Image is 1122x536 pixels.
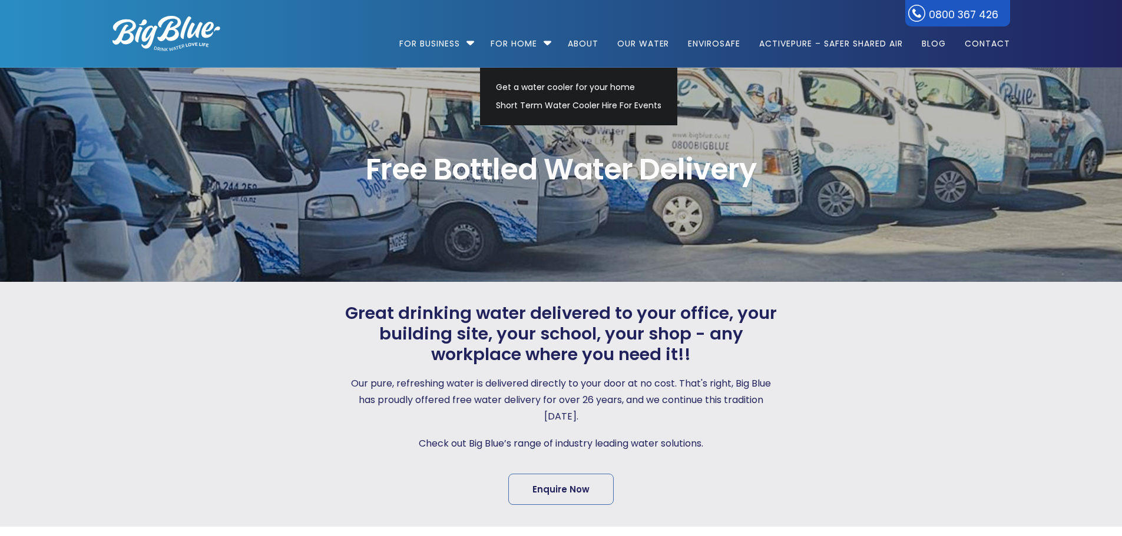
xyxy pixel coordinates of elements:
span: Free Bottled Water Delivery [112,155,1010,184]
span: Great drinking water delivered to your office, your building site, your school, your shop - any w... [342,303,780,364]
p: Our pure, refreshing water is delivered directly to your door at no cost. That's right, Big Blue ... [342,375,780,425]
a: Enquire Now [508,474,614,505]
p: Check out Big Blue’s range of industry leading water solutions. [342,435,780,452]
img: logo [112,16,220,51]
a: Short Term Water Cooler Hire For Events [491,96,667,115]
a: Get a water cooler for your home [491,78,667,96]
